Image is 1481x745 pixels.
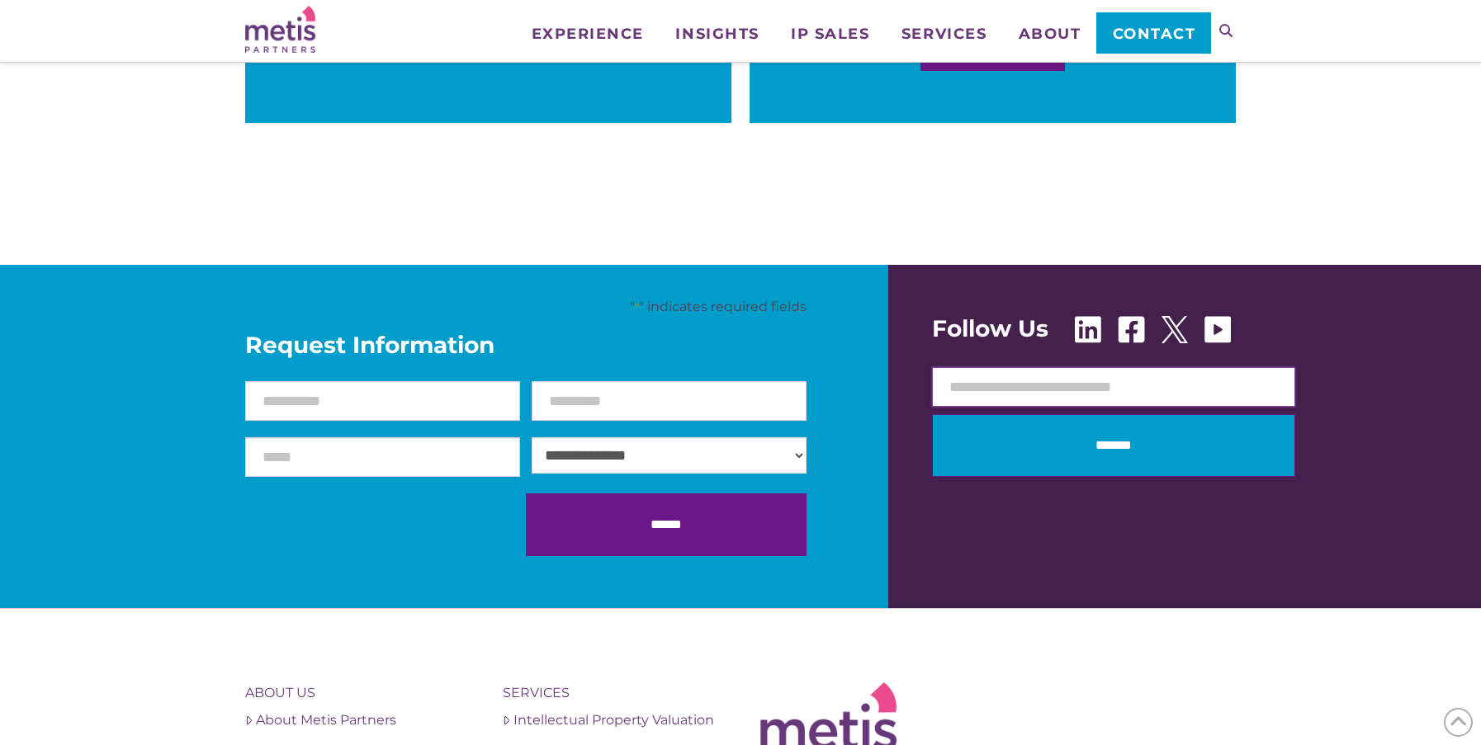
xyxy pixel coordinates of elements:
[532,26,644,41] span: Experience
[245,6,315,53] img: Metis Partners
[503,710,721,730] a: Intellectual Property Valuation
[245,493,496,558] iframe: reCAPTCHA
[1113,26,1196,41] span: Contact
[901,26,987,41] span: Services
[503,682,721,704] h4: Services
[245,682,463,704] h4: About Us
[1075,316,1101,343] img: Linkedin
[245,710,463,730] a: About Metis Partners
[932,317,1048,340] span: Follow Us
[1019,26,1081,41] span: About
[1096,12,1211,54] a: Contact
[1444,708,1473,737] span: Back to Top
[1204,316,1231,343] img: Youtube
[1118,316,1145,343] img: Facebook
[245,298,807,316] p: " " indicates required fields
[675,26,759,41] span: Insights
[245,333,807,356] span: Request Information
[1162,316,1188,343] img: X
[791,26,869,41] span: IP Sales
